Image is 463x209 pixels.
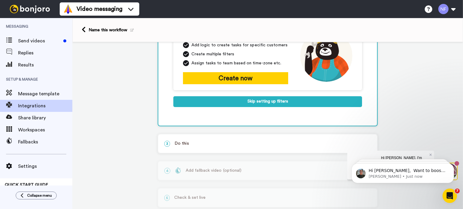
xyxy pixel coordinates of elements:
span: 7 [455,189,460,193]
span: 3 [164,141,170,147]
span: Replies [18,49,72,57]
button: Collapse menu [16,192,57,199]
span: Integrations [18,102,72,109]
div: 3Do this [158,134,378,153]
button: Create now [183,72,288,84]
span: Fallbacks [18,138,72,146]
span: Add logic to create tasks for specific customers [191,42,288,48]
img: bj-logo-header-white.svg [7,5,52,13]
span: Send videos [18,37,61,45]
img: 3183ab3e-59ed-45f6-af1c-10226f767056-1659068401.jpg [1,1,17,17]
span: Workspaces [18,126,72,134]
span: Collapse menu [27,193,52,198]
span: Create multiple filters [191,51,234,57]
img: vm-color.svg [63,4,73,14]
iframe: Intercom live chat [443,189,457,203]
iframe: Intercom notifications message [342,151,463,193]
span: Settings [18,163,72,170]
span: Assign tasks to team based on time-zone etc. [191,60,282,66]
p: Message from James, sent Just now [26,23,104,29]
span: QUICK START GUIDE [5,183,48,187]
span: Share library [18,114,72,121]
span: Message template [18,90,72,97]
span: Video messaging [77,5,122,13]
img: mute-white.svg [19,19,27,26]
button: Skip setting up filters [173,96,362,107]
span: Hi [PERSON_NAME], I'm [PERSON_NAME], one of the co-founders and I wanted to say hi & welcome. I'v... [34,5,82,57]
img: mechanic-joro.png [300,30,352,82]
span: Results [18,61,72,69]
span: Hi [PERSON_NAME], ​ Want to boost your Bonjoro view rates? Here's our help doc to assist with exa... [26,17,103,70]
div: Name this workflow [89,27,134,33]
p: Do this [164,140,371,147]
